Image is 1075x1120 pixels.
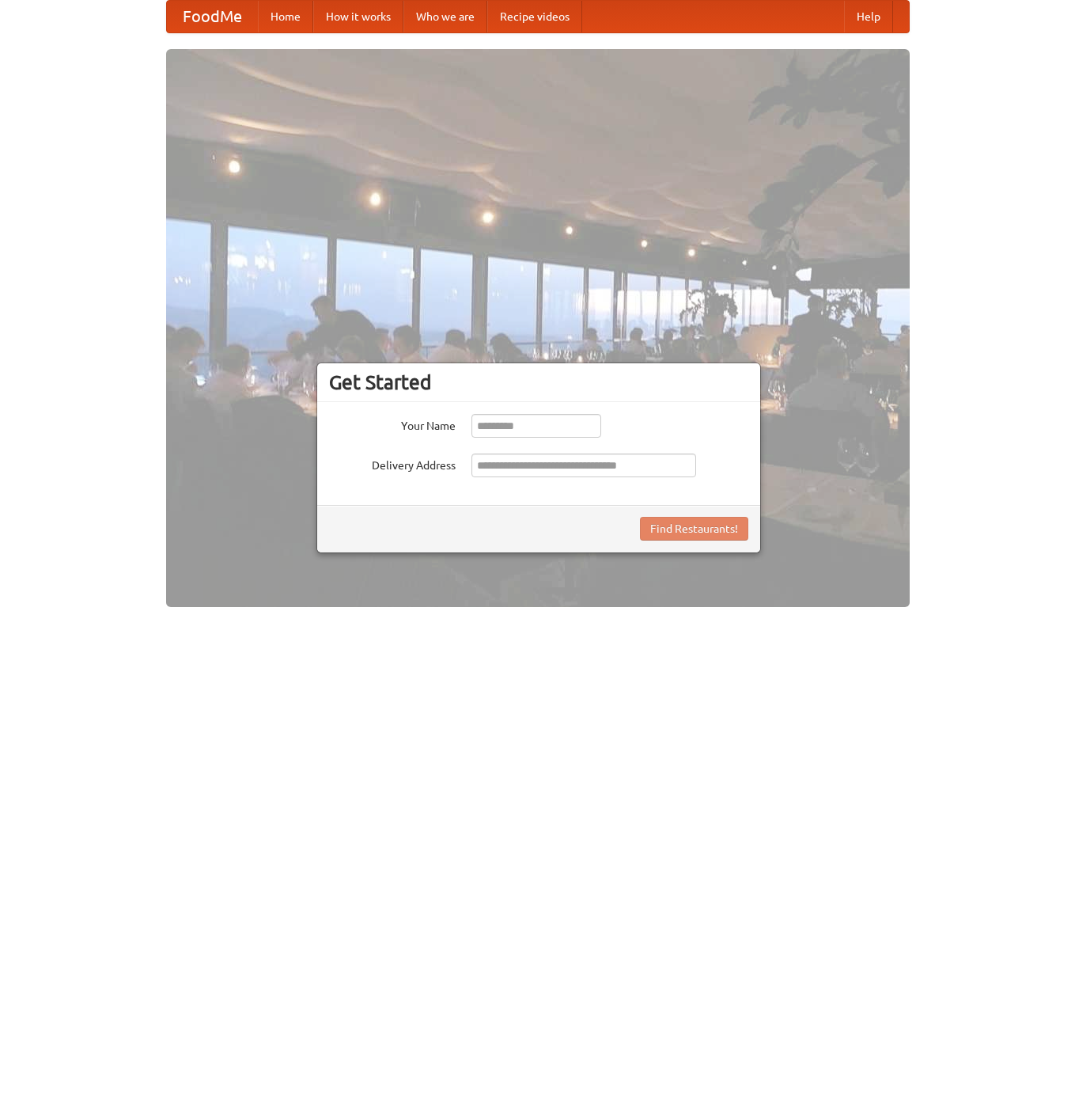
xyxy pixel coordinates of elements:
[844,1,893,32] a: Help
[640,517,748,541] button: Find Restaurants!
[487,1,582,32] a: Recipe videos
[313,1,403,32] a: How it works
[167,1,258,32] a: FoodMe
[329,414,456,434] label: Your Name
[403,1,487,32] a: Who we are
[329,454,456,473] label: Delivery Address
[329,370,748,394] h3: Get Started
[258,1,313,32] a: Home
